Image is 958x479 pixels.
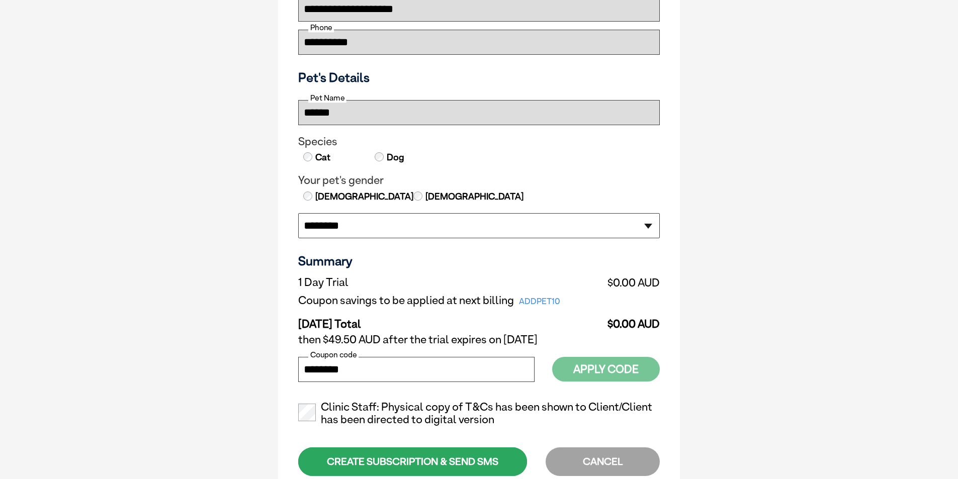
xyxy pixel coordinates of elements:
[546,447,660,476] div: CANCEL
[598,310,660,331] td: $0.00 AUD
[298,310,598,331] td: [DATE] Total
[514,295,565,309] span: ADDPET10
[298,273,598,292] td: 1 Day Trial
[298,174,660,187] legend: Your pet's gender
[298,253,660,268] h3: Summary
[298,292,598,310] td: Coupon savings to be applied at next billing
[298,331,660,349] td: then $49.50 AUD after the trial expires on [DATE]
[298,447,527,476] div: CREATE SUBSCRIPTION & SEND SMS
[298,401,660,427] label: Clinic Staff: Physical copy of T&Cs has been shown to Client/Client has been directed to digital ...
[308,350,359,359] label: Coupon code
[552,357,660,381] button: Apply Code
[298,404,316,421] input: Clinic Staff: Physical copy of T&Cs has been shown to Client/Client has been directed to digital ...
[298,135,660,148] legend: Species
[598,273,660,292] td: $0.00 AUD
[294,70,664,85] h3: Pet's Details
[308,23,334,32] label: Phone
